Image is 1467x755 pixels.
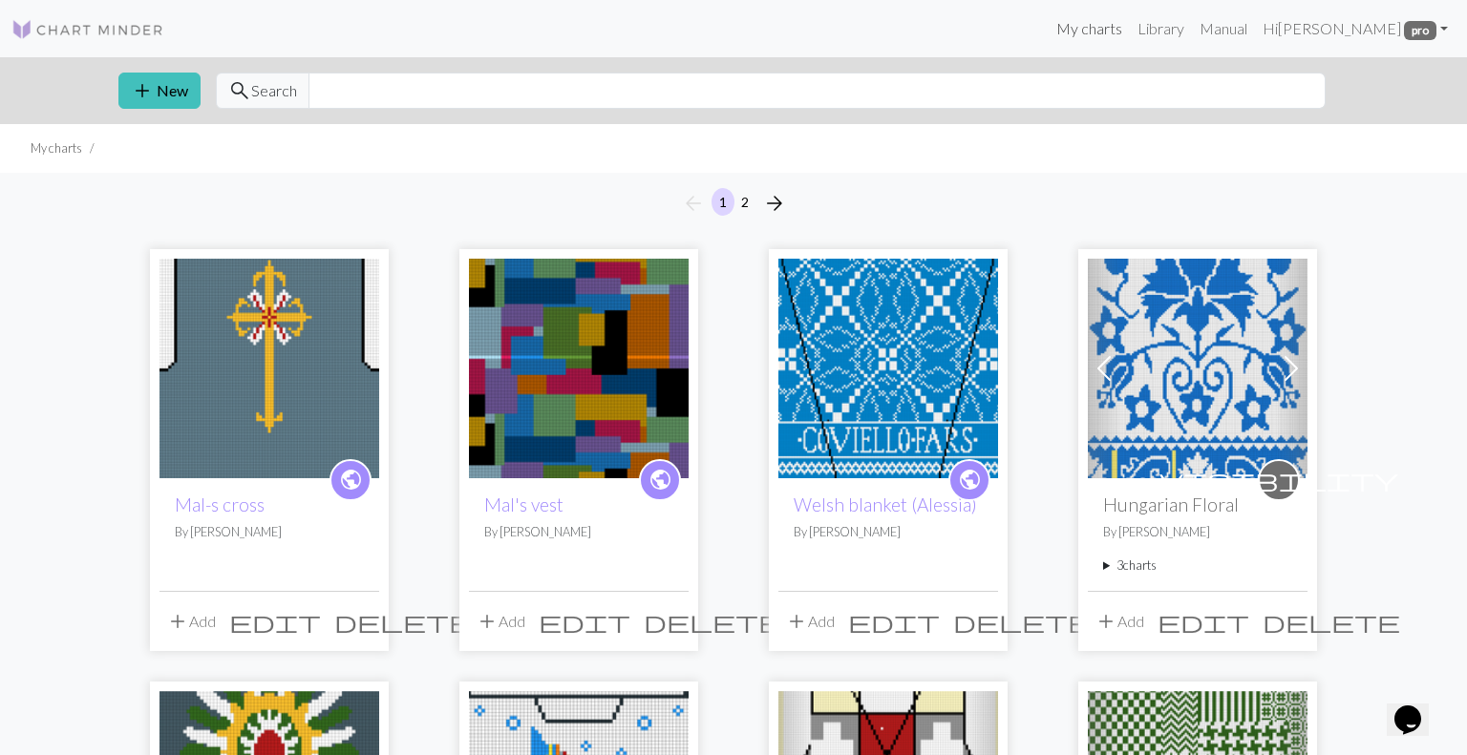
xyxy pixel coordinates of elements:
a: Copy of Hungarian Floral [1088,357,1308,375]
span: public [648,465,672,494]
span: edit [1158,608,1249,635]
span: delete [644,608,781,635]
button: Delete [328,603,478,640]
button: Add [778,603,841,640]
a: Welsh blanket (Alessia) [778,357,998,375]
i: Edit [229,610,321,633]
img: Logo [11,18,164,41]
i: public [339,461,363,499]
span: delete [334,608,472,635]
a: public [330,459,372,501]
span: visibility [1159,465,1398,494]
button: 1 [712,188,734,216]
a: My charts [1049,10,1130,48]
img: Mal's vest [469,259,689,478]
p: By [PERSON_NAME] [175,523,364,541]
p: By [PERSON_NAME] [484,523,673,541]
h2: Hungarian Floral [1103,493,1292,515]
img: Copy of Hungarian Floral [1088,259,1308,478]
span: add [1095,608,1117,635]
i: public [958,461,982,499]
span: public [339,465,363,494]
i: public [648,461,672,499]
button: Delete [637,603,788,640]
p: By [PERSON_NAME] [1103,523,1292,541]
i: Next [763,192,786,215]
button: Add [159,603,223,640]
i: Edit [539,610,630,633]
span: search [228,77,251,104]
p: By [PERSON_NAME] [794,523,983,541]
span: add [131,77,154,104]
a: Mal-s cross [175,493,265,515]
iframe: chat widget [1387,679,1448,736]
a: Mal's vest [484,493,563,515]
button: Next [755,188,794,219]
button: Add [1088,603,1151,640]
img: Welsh blanket (Alessia) [778,259,998,478]
a: Hi[PERSON_NAME] pro [1255,10,1456,48]
a: public [948,459,990,501]
button: 2 [733,188,756,216]
summary: 3charts [1103,556,1292,575]
button: Delete [1256,603,1407,640]
span: arrow_forward [763,190,786,217]
span: pro [1404,21,1436,40]
a: Mal's vest [469,357,689,375]
span: edit [229,608,321,635]
span: Search [251,79,297,102]
span: edit [539,608,630,635]
a: Welsh blanket (Alessia) [794,493,977,515]
nav: Page navigation [674,188,794,219]
button: New [118,73,201,109]
span: add [166,608,189,635]
span: delete [953,608,1091,635]
img: Mal-s cross [159,259,379,478]
a: Library [1130,10,1192,48]
a: Manual [1192,10,1255,48]
button: Delete [946,603,1097,640]
button: Add [469,603,532,640]
button: Edit [223,603,328,640]
button: Edit [1151,603,1256,640]
a: Mal-s cross [159,357,379,375]
i: Edit [848,610,940,633]
span: edit [848,608,940,635]
button: Edit [532,603,637,640]
i: Edit [1158,610,1249,633]
i: private [1159,461,1398,499]
span: add [785,608,808,635]
span: add [476,608,499,635]
span: public [958,465,982,494]
li: My charts [31,139,82,157]
a: public [639,459,681,501]
button: Edit [841,603,946,640]
span: delete [1263,608,1400,635]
